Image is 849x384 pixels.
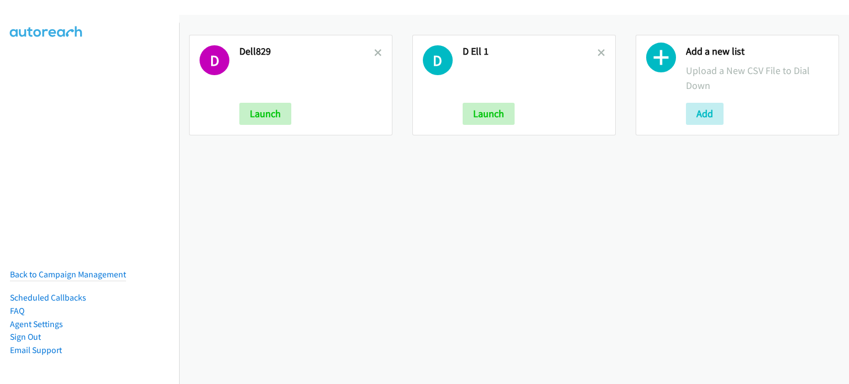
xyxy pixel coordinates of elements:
a: FAQ [10,306,24,316]
button: Add [686,103,724,125]
h2: Add a new list [686,45,829,58]
a: Sign Out [10,332,41,342]
h1: D [423,45,453,75]
button: Launch [239,103,291,125]
p: Upload a New CSV File to Dial Down [686,63,829,93]
h1: D [200,45,229,75]
a: Scheduled Callbacks [10,292,86,303]
h2: D Ell 1 [463,45,598,58]
a: Agent Settings [10,319,63,329]
button: Launch [463,103,515,125]
h2: Dell829 [239,45,374,58]
a: Back to Campaign Management [10,269,126,280]
a: Email Support [10,345,62,355]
